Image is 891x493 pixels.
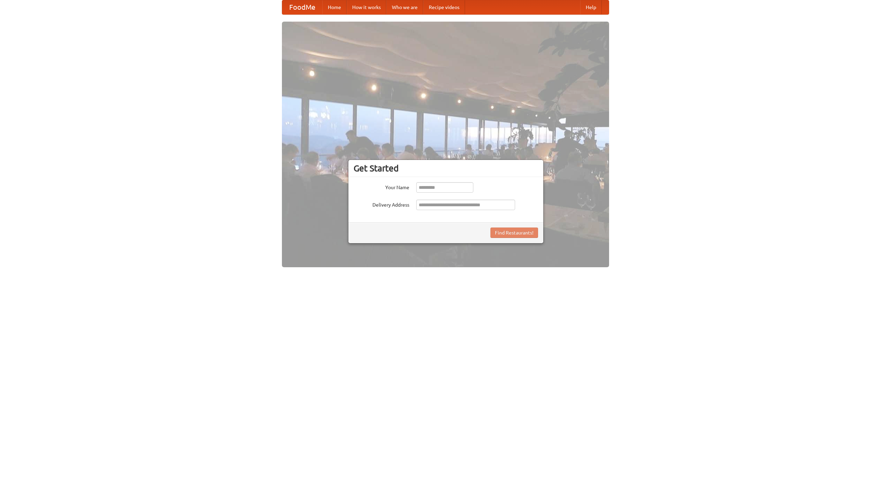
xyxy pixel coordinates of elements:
a: How it works [347,0,386,14]
label: Your Name [354,182,409,191]
a: Who we are [386,0,423,14]
label: Delivery Address [354,200,409,208]
h3: Get Started [354,163,538,174]
button: Find Restaurants! [490,228,538,238]
a: Help [580,0,602,14]
a: Home [322,0,347,14]
a: FoodMe [282,0,322,14]
a: Recipe videos [423,0,465,14]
